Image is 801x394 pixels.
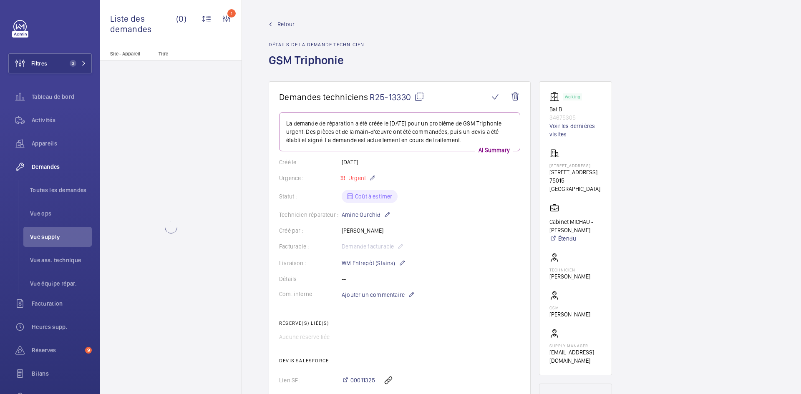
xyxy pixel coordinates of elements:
p: [STREET_ADDRESS] [549,168,602,176]
span: Liste des demandes [110,13,176,34]
span: Toutes les demandes [30,186,92,194]
h2: Devis Salesforce [279,358,520,364]
img: elevator.svg [549,92,563,102]
span: 3 [70,60,76,67]
p: Working [565,95,580,98]
p: Cabinet MICHAU - [PERSON_NAME] [549,218,602,234]
span: Heures supp. [32,323,92,331]
span: Réserves [32,346,82,354]
p: La demande de réparation a été créée le [DATE] pour un problème de GSM Triphonie urgent. Des pièc... [286,119,513,144]
p: WM Entrepôt (Stains) [342,258,406,268]
span: R25-13330 [370,92,424,102]
p: AI Summary [475,146,513,154]
h2: Réserve(s) liée(s) [279,320,520,326]
p: [EMAIL_ADDRESS][DOMAIN_NAME] [549,348,602,365]
h1: GSM Triphonie [269,53,364,81]
p: Amine Ourchid [342,210,390,220]
span: Vue supply [30,233,92,241]
span: Appareils [32,139,92,148]
span: 9 [85,347,92,354]
p: Site - Appareil [100,51,155,57]
h2: Détails de la demande technicien [269,42,364,48]
span: Vue ops [30,209,92,218]
p: Supply manager [549,343,602,348]
span: Bilans [32,369,92,378]
span: Activités [32,116,92,124]
a: Étendu [549,234,602,243]
p: Titre [159,51,214,57]
p: 34675305 [549,113,602,122]
a: 00011325 [342,376,375,384]
span: Facturation [32,299,92,308]
span: Demandes [32,163,92,171]
span: Tableau de bord [32,93,92,101]
span: Vue équipe répar. [30,279,92,288]
span: Filtres [31,59,47,68]
span: Retour [277,20,295,28]
p: 75015 [GEOGRAPHIC_DATA] [549,176,602,193]
span: Vue ass. technique [30,256,92,264]
span: 00011325 [350,376,375,384]
p: [PERSON_NAME] [549,310,590,319]
a: Voir les dernières visites [549,122,602,138]
span: Urgent [347,175,366,181]
button: Filtres3 [8,53,92,73]
p: Technicien [549,267,590,272]
span: Ajouter un commentaire [342,291,405,299]
p: CSM [549,305,590,310]
p: [STREET_ADDRESS] [549,163,602,168]
p: Bat B [549,105,602,113]
span: Demandes techniciens [279,92,368,102]
p: [PERSON_NAME] [549,272,590,281]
